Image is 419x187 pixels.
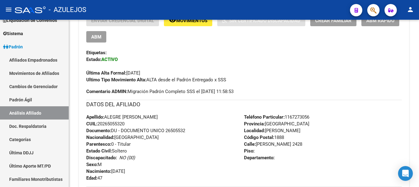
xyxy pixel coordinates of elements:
span: Enviar Credencial Digital [91,18,154,23]
span: ABM Rápido [366,18,394,23]
span: ALTA desde el Padrón Entregado x SSS [86,77,226,83]
span: 1888 [244,135,284,140]
strong: Departamento: [244,155,275,161]
button: Crear Familiar [310,15,356,26]
span: - AZULEJOS [49,3,86,17]
strong: Nacionalidad: [86,135,114,140]
span: [DATE] [86,70,140,76]
strong: Etiquetas: [86,50,107,55]
button: Movimientos [164,15,212,26]
span: ABM [91,34,101,40]
span: Movimientos [176,18,207,23]
span: Soltero [86,148,127,154]
strong: Última Alta Formal: [86,70,126,76]
button: ABM Rápido [361,15,399,26]
strong: Estado Civil: [86,148,112,154]
span: 47 [86,175,102,181]
strong: Edad: [86,175,97,181]
strong: Localidad: [244,128,265,133]
strong: Parentesco: [86,141,111,147]
span: 20265055320 [86,121,124,127]
span: [GEOGRAPHIC_DATA] [86,135,159,140]
span: Sin Certificado Discapacidad [229,18,300,23]
strong: Estado: [86,57,101,62]
strong: Código Postal: [244,135,274,140]
button: Sin Certificado Discapacidad [217,15,305,26]
button: ABM [86,31,106,43]
span: [DATE] [86,169,125,174]
strong: Sexo: [86,162,98,167]
strong: Documento: [86,128,111,133]
span: DU - DOCUMENTO UNICO 26505532 [86,128,185,133]
span: [PERSON_NAME] 2428 [244,141,302,147]
strong: Piso: [244,148,254,154]
span: Sistema [3,30,23,37]
span: Migración Padrón Completo SSS el [DATE] 11:58:53 [86,88,234,95]
strong: Provincia: [244,121,265,127]
strong: Calle: [244,141,256,147]
span: 1167273056 [244,114,309,120]
strong: Teléfono Particular: [244,114,285,120]
i: NO (00) [119,155,135,161]
mat-icon: person [407,6,414,13]
mat-icon: remove_red_eye [169,16,176,24]
strong: Apellido: [86,114,104,120]
strong: Ultimo Tipo Movimiento Alta: [86,77,146,83]
strong: ACTIVO [101,57,118,62]
strong: Nacimiento: [86,169,111,174]
mat-icon: menu [5,6,12,13]
strong: Discapacitado: [86,155,117,161]
span: Liquidación de Convenios [3,17,57,24]
strong: CUIL: [86,121,97,127]
span: [PERSON_NAME] [244,128,300,133]
span: Crear Familiar [315,18,352,23]
strong: Comentario ADMIN: [86,89,128,94]
span: ALEGRE [PERSON_NAME] [86,114,158,120]
span: 0 - Titular [86,141,131,147]
span: [GEOGRAPHIC_DATA] [244,121,309,127]
div: Open Intercom Messenger [398,166,413,181]
h3: DATOS DEL AFILIADO [86,100,402,109]
span: Padrón [3,43,23,50]
span: M [86,162,102,167]
button: Enviar Credencial Digital [86,15,159,26]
